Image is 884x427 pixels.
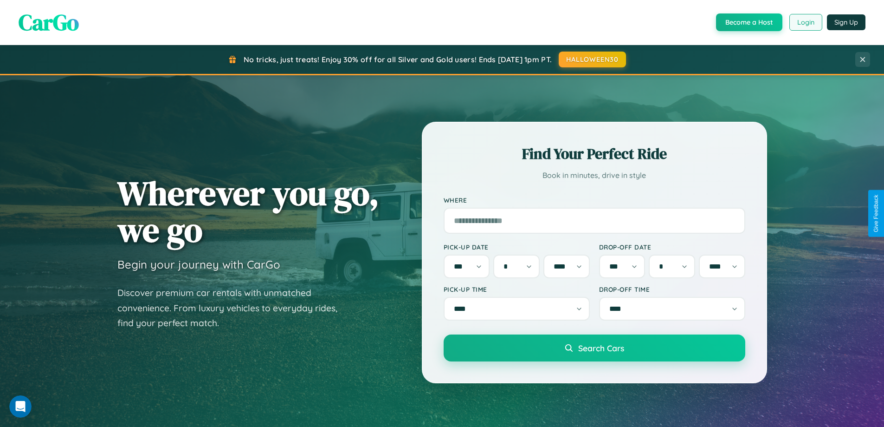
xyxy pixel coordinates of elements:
[117,285,349,331] p: Discover premium car rentals with unmatched convenience. From luxury vehicles to everyday rides, ...
[444,144,745,164] h2: Find Your Perfect Ride
[9,395,32,418] iframe: Intercom live chat
[444,243,590,251] label: Pick-up Date
[599,285,745,293] label: Drop-off Time
[716,13,782,31] button: Become a Host
[19,7,79,38] span: CarGo
[444,335,745,361] button: Search Cars
[873,195,879,232] div: Give Feedback
[789,14,822,31] button: Login
[444,285,590,293] label: Pick-up Time
[827,14,865,30] button: Sign Up
[117,257,280,271] h3: Begin your journey with CarGo
[444,196,745,204] label: Where
[599,243,745,251] label: Drop-off Date
[444,169,745,182] p: Book in minutes, drive in style
[244,55,552,64] span: No tricks, just treats! Enjoy 30% off for all Silver and Gold users! Ends [DATE] 1pm PT.
[578,343,624,353] span: Search Cars
[117,175,379,248] h1: Wherever you go, we go
[559,52,626,67] button: HALLOWEEN30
